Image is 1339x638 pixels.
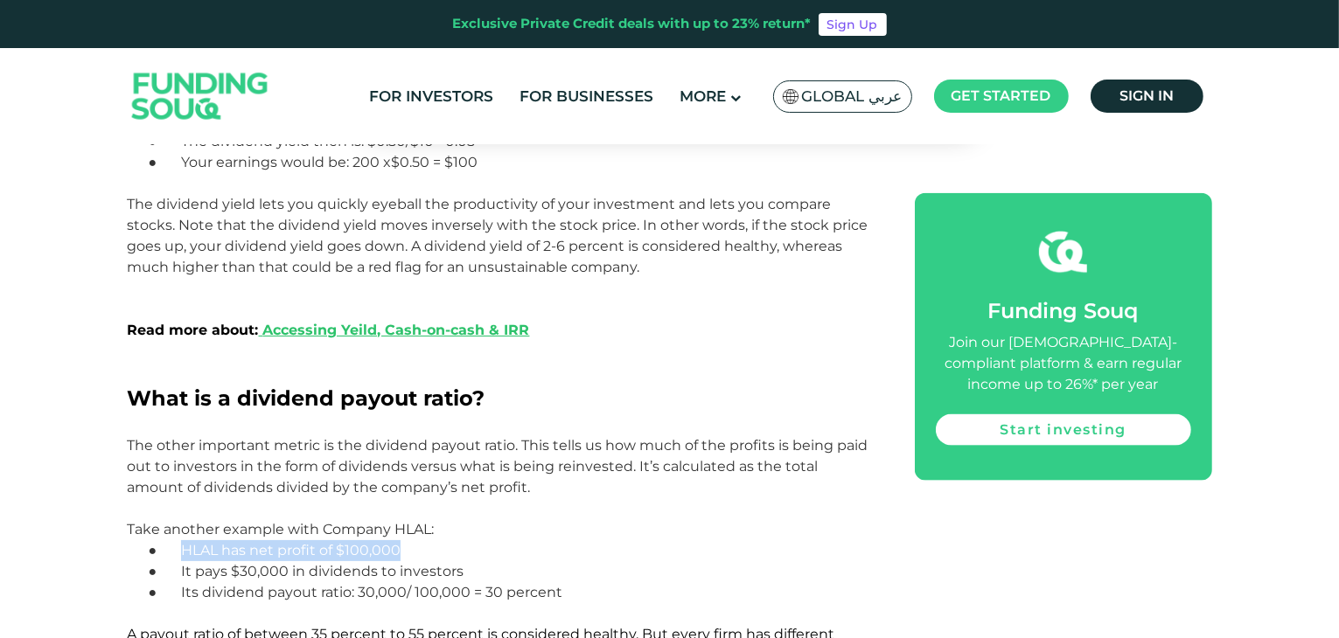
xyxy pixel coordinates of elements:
[819,13,887,36] a: Sign Up
[128,521,435,537] span: Take another example with Company HLAL:
[802,87,903,107] span: Global عربي
[149,542,182,558] span: ●
[181,133,475,149] span: The dividend yield then is: $0.50/$10= 0.05
[115,52,286,141] img: Logo
[128,196,868,275] span: The dividend yield lets you quickly eyeball the productivity of your investment and lets you comp...
[453,14,812,34] div: Exclusive Private Credit deals with up to 23% return*
[936,331,1191,394] div: Join our [DEMOGRAPHIC_DATA]-compliant platform & earn regular income up to 26%* per year
[680,87,726,105] span: More
[149,133,182,149] span: ●
[259,322,530,338] a: Accessing Yeild, Cash-on-cash & IRR
[255,322,259,338] span: :
[128,437,868,496] span: The other important metric is the dividend payout ratio. This tells us how much of the profits is...
[149,154,182,170] span: ●
[783,89,799,104] img: SA Flag
[128,322,255,338] span: Read more about
[149,584,182,600] span: ●
[365,82,498,111] a: For Investors
[181,154,478,170] span: Your earnings would be: 200 x$0.50 = $100
[149,563,182,579] span: ●
[988,297,1139,322] span: Funding Souq
[128,385,485,411] span: What is a dividend payout ratio?
[181,563,464,579] span: It pays $30,000 in dividends to investors
[1091,80,1203,113] a: Sign in
[181,542,401,558] span: HLAL has net profit of $100,000
[952,87,1051,104] span: Get started
[181,584,562,600] span: Its dividend payout ratio: 30,000/ 100,000 = 30 percent
[1039,227,1087,275] img: fsicon
[515,82,658,111] a: For Businesses
[936,413,1191,445] a: Start investing
[1119,87,1174,104] span: Sign in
